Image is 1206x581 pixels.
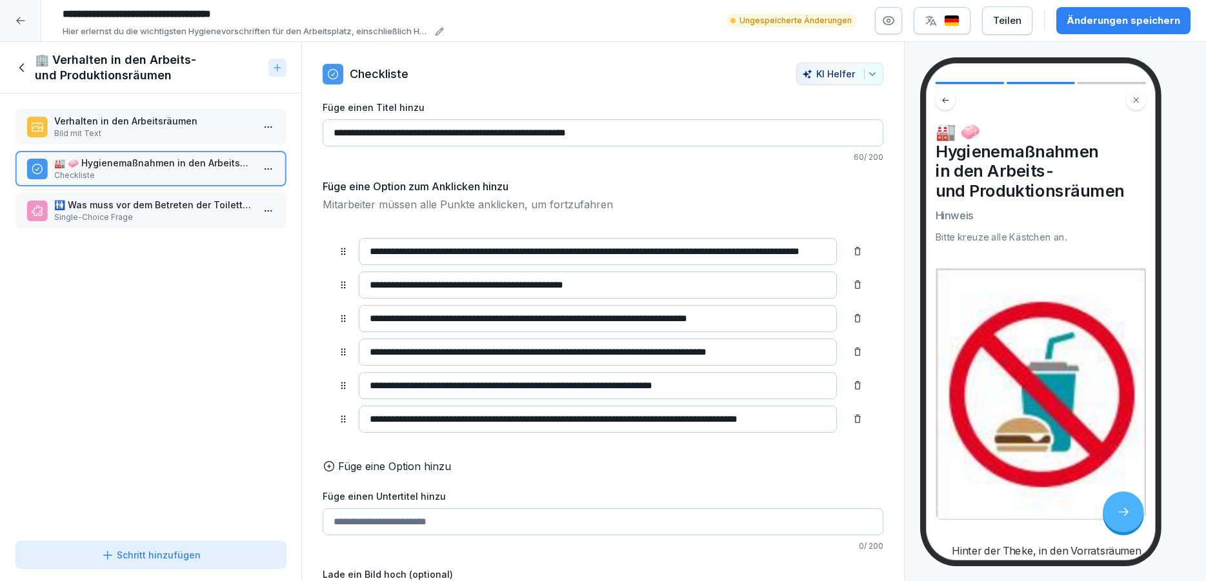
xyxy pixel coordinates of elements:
p: Bild mit Text [54,128,252,139]
label: Füge einen Titel hinzu [323,101,883,114]
p: 🚻 Was muss vor dem Betreten der Toiletten gemacht werden? [54,198,252,212]
h1: 🏢 Verhalten in den Arbeits- und Produktionsräumen [35,52,263,83]
p: Hinweis [935,208,1146,223]
div: KI Helfer [802,68,878,79]
p: 0 / 200 [323,540,883,552]
p: Ungespeicherte Änderungen [739,15,852,26]
button: Änderungen speichern [1056,7,1191,34]
p: Checkliste [350,65,408,83]
div: Änderungen speichern [1067,14,1180,28]
div: Schritt hinzufügen [101,548,201,562]
div: Bitte kreuze alle Kästchen an. [935,230,1146,244]
label: Füge einen Untertitel hinzu [323,489,883,503]
img: de.svg [944,15,960,27]
p: Single-Choice Frage [54,212,252,223]
h5: Füge eine Option zum Anklicken hinzu [323,179,508,194]
p: Mitarbeiter müssen alle Punkte anklicken, um fortzufahren [323,197,883,212]
p: 60 / 200 [323,152,883,163]
div: Teilen [993,14,1021,28]
p: Hier erlernst du die wichtigsten Hygienevorschriften für den Arbeitsplatz, einschließlich Händehy... [63,25,431,38]
button: KI Helfer [796,63,883,85]
div: 🏭 🧼 Hygienemaßnahmen in den Arbeits- und ProduktionsräumenCheckliste [15,151,286,186]
label: Lade ein Bild hoch (optional) [323,567,883,581]
h4: 🏭 🧼 Hygienemaßnahmen in den Arbeits- und Produktionsräumen [935,122,1146,201]
p: 🏭 🧼 Hygienemaßnahmen in den Arbeits- und Produktionsräumen [54,156,252,170]
p: Füge eine Option hinzu [338,458,451,474]
img: kogr4m0u4ev5y5qkwqdght1r.png [935,265,1146,520]
div: 🚻 Was muss vor dem Betreten der Toiletten gemacht werden?Single-Choice Frage [15,193,286,228]
button: Teilen [982,6,1032,35]
div: Verhalten in den ArbeitsräumenBild mit Text [15,109,286,144]
button: Schritt hinzufügen [15,541,286,569]
p: Checkliste [54,170,252,181]
p: Verhalten in den Arbeitsräumen [54,114,252,128]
